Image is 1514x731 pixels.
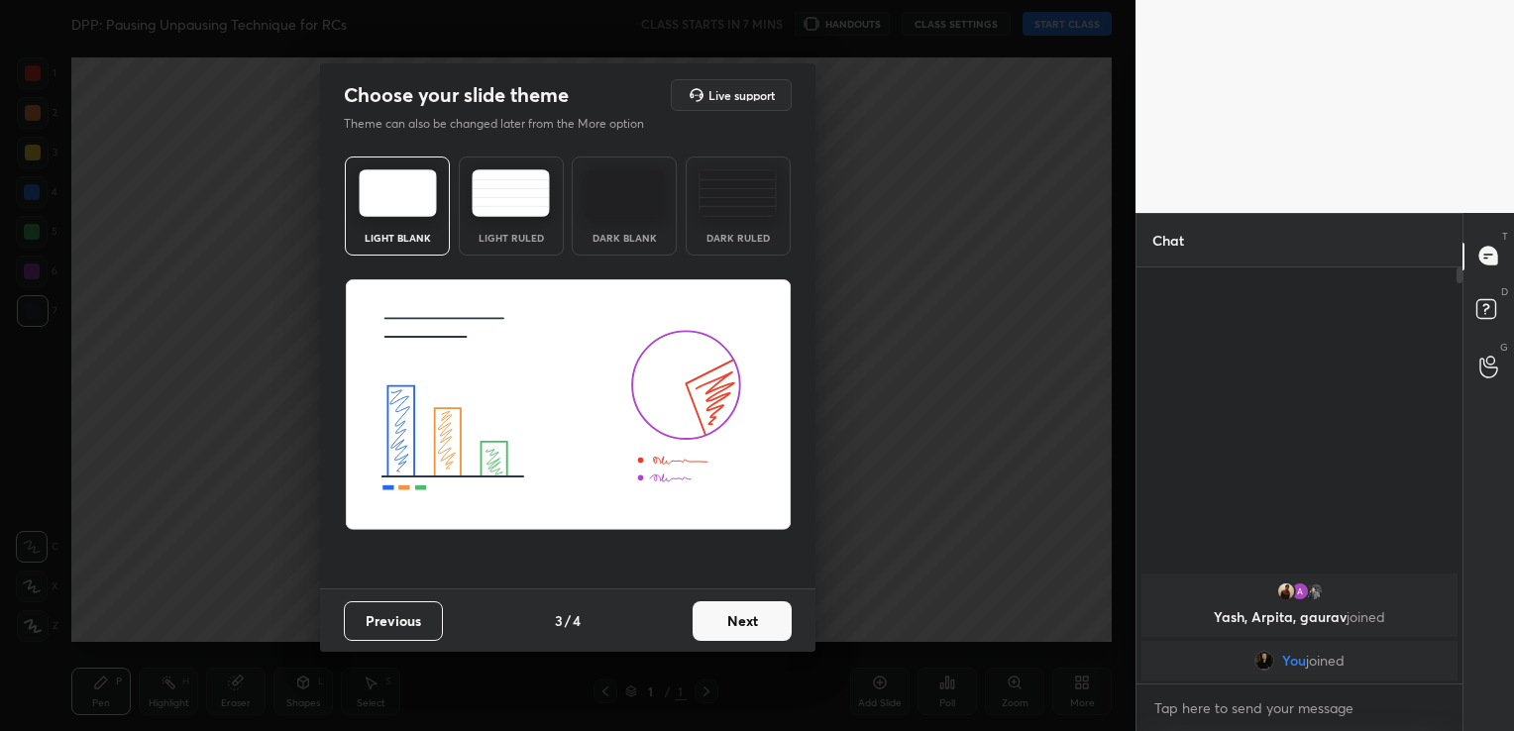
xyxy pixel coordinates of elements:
h4: 3 [555,610,563,631]
p: T [1502,229,1508,244]
button: Next [693,601,792,641]
img: lightRuledTheme.5fabf969.svg [472,169,550,217]
h2: Choose your slide theme [344,82,569,108]
img: 3 [1276,581,1296,601]
img: 9e24b94aef5d423da2dc226449c24655.jpg [1254,651,1274,671]
div: grid [1136,570,1462,684]
img: 6163219fd4a248508c42be89bc9788cf.jpg [1304,581,1324,601]
p: Theme can also be changed later from the More option [344,115,665,133]
div: Dark Ruled [699,233,778,243]
p: Yash, Arpita, gaurav [1153,609,1446,625]
p: G [1500,340,1508,355]
img: lightThemeBanner.fbc32fad.svg [345,279,792,531]
p: Chat [1136,214,1200,266]
h4: 4 [573,610,581,631]
button: Previous [344,601,443,641]
span: You [1282,653,1306,669]
img: 3 [1290,581,1310,601]
div: Light Blank [358,233,437,243]
img: lightTheme.e5ed3b09.svg [359,169,437,217]
div: Light Ruled [472,233,551,243]
span: joined [1347,607,1385,626]
h4: / [565,610,571,631]
h5: Live support [708,89,775,101]
img: darkTheme.f0cc69e5.svg [586,169,664,217]
p: D [1501,284,1508,299]
div: Dark Blank [585,233,664,243]
span: joined [1306,653,1345,669]
img: darkRuledTheme.de295e13.svg [699,169,777,217]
